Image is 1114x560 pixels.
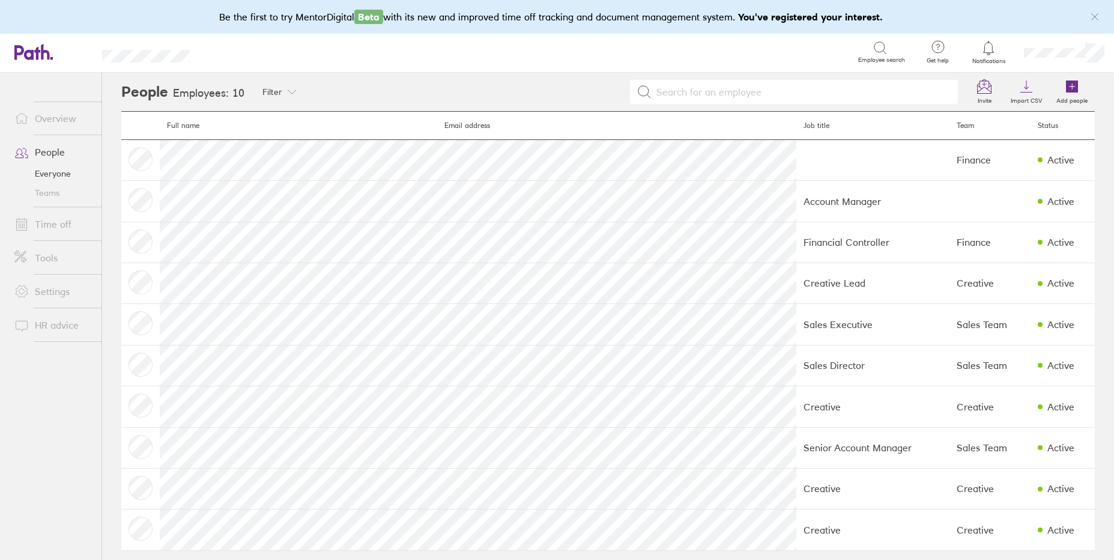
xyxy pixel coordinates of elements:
[1047,154,1074,165] div: Active
[5,279,101,303] a: Settings
[949,468,1031,509] td: Creative
[1047,360,1074,371] div: Active
[5,212,101,236] a: Time off
[160,112,437,140] th: Full name
[796,304,950,345] td: Sales Executive
[858,56,905,64] span: Employee search
[969,58,1008,65] span: Notifications
[1047,525,1074,535] div: Active
[949,263,1031,303] td: Creative
[970,94,999,105] label: Invite
[796,222,950,263] td: Financial Controller
[1004,73,1049,111] a: Import CSV
[949,112,1031,140] th: Team
[5,164,101,183] a: Everyone
[1047,319,1074,330] div: Active
[969,40,1008,65] a: Notifications
[5,246,101,270] a: Tools
[796,345,950,386] td: Sales Director
[1047,278,1074,288] div: Active
[796,263,950,303] td: Creative Lead
[1049,73,1095,111] a: Add people
[949,222,1031,263] td: Finance
[965,73,1004,111] a: Invite
[949,386,1031,427] td: Creative
[796,468,950,509] td: Creative
[949,139,1031,180] td: Finance
[918,57,957,64] span: Get help
[949,427,1031,468] td: Sales Team
[652,81,951,103] input: Search for an employee
[219,10,895,24] div: Be the first to try MentorDigital with its new and improved time off tracking and document manage...
[1004,94,1049,105] label: Import CSV
[949,304,1031,345] td: Sales Team
[437,112,796,140] th: Email address
[173,87,244,100] h3: Employees: 10
[222,46,253,57] div: Search
[1047,483,1074,494] div: Active
[796,386,950,427] td: Creative
[1047,196,1074,207] div: Active
[1047,442,1074,453] div: Active
[949,510,1031,550] td: Creative
[738,11,883,23] b: You've registered your interest.
[5,183,101,202] a: Teams
[796,181,950,222] td: Account Manager
[796,112,950,140] th: Job title
[121,73,168,111] h2: People
[796,510,950,550] td: Creative
[1049,94,1095,105] label: Add people
[5,140,101,164] a: People
[5,106,101,130] a: Overview
[354,10,383,24] span: Beta
[796,427,950,468] td: Senior Account Manager
[1047,401,1074,412] div: Active
[5,313,101,337] a: HR advice
[1047,237,1074,248] div: Active
[1031,112,1095,140] th: Status
[262,87,282,97] span: Filter
[949,345,1031,386] td: Sales Team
